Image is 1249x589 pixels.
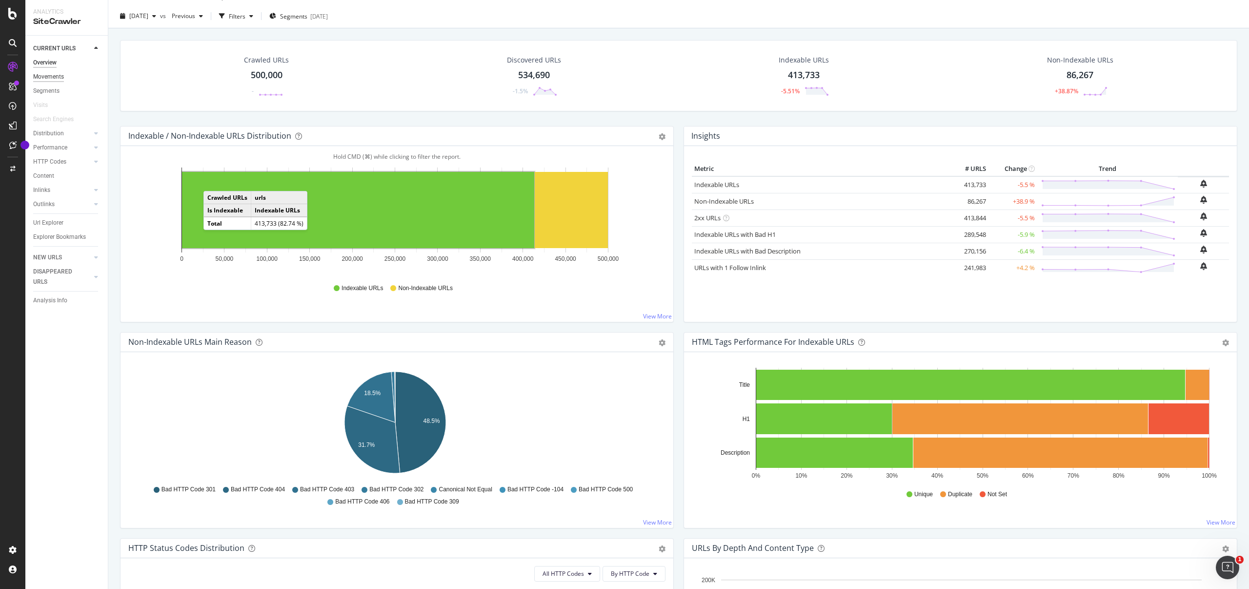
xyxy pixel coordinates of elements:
[33,128,64,139] div: Distribution
[251,191,307,204] td: urls
[949,226,988,243] td: 289,548
[342,284,383,293] span: Indexable URLs
[364,390,381,397] text: 18.5%
[33,72,64,82] div: Movements
[33,143,91,153] a: Performance
[244,55,289,65] div: Crawled URLs
[841,472,852,479] text: 20%
[427,255,448,262] text: 300,000
[33,185,50,195] div: Inlinks
[988,243,1037,259] td: -6.4 %
[779,55,829,65] div: Indexable URLs
[33,185,91,195] a: Inlinks
[579,485,633,494] span: Bad HTTP Code 500
[1200,180,1207,188] div: bell-plus
[611,569,649,578] span: By HTTP Code
[33,218,101,228] a: Url Explorer
[33,86,60,96] div: Segments
[33,86,101,96] a: Segments
[160,12,168,20] span: vs
[33,199,55,210] div: Outlinks
[33,100,58,110] a: Visits
[988,162,1037,176] th: Change
[795,472,807,479] text: 10%
[949,243,988,259] td: 270,156
[692,337,854,347] div: HTML Tags Performance for Indexable URLs
[659,133,665,140] div: gear
[128,131,291,141] div: Indexable / Non-Indexable URLs Distribution
[987,490,1007,499] span: Not Set
[1207,518,1235,526] a: View More
[691,129,720,143] h4: Insights
[1200,246,1207,253] div: bell-plus
[694,213,721,222] a: 2xx URLs
[33,252,62,263] div: NEW URLS
[129,12,148,20] span: 2025 Aug. 18th
[33,8,100,16] div: Analytics
[1158,472,1170,479] text: 90%
[692,162,949,176] th: Metric
[33,252,91,263] a: NEW URLS
[1055,87,1078,95] div: +38.87%
[300,485,354,494] span: Bad HTTP Code 403
[1222,339,1229,346] div: gear
[988,176,1037,193] td: -5.5 %
[1222,546,1229,552] div: gear
[1200,212,1207,220] div: bell-plus
[33,58,57,68] div: Overview
[33,171,101,181] a: Content
[507,55,561,65] div: Discovered URLs
[659,339,665,346] div: gear
[534,566,600,582] button: All HTTP Codes
[280,12,307,21] span: Segments
[423,418,440,424] text: 48.5%
[692,368,1226,481] svg: A chart.
[251,204,307,217] td: Indexable URLs
[977,472,988,479] text: 50%
[752,472,761,479] text: 0%
[555,255,576,262] text: 450,000
[33,100,48,110] div: Visits
[398,284,452,293] span: Non-Indexable URLs
[739,381,750,388] text: Title
[204,204,251,217] td: Is Indexable
[721,449,750,456] text: Description
[988,193,1037,210] td: +38.9 %
[33,171,54,181] div: Content
[949,259,988,276] td: 241,983
[257,255,278,262] text: 100,000
[914,490,933,499] span: Unique
[948,490,972,499] span: Duplicate
[643,312,672,320] a: View More
[988,259,1037,276] td: +4.2 %
[20,141,29,149] div: Tooltip anchor
[335,498,389,506] span: Bad HTTP Code 406
[603,566,665,582] button: By HTTP Code
[33,143,67,153] div: Performance
[33,295,101,306] a: Analysis Info
[229,12,245,21] div: Filters
[470,255,491,262] text: 350,000
[33,295,67,306] div: Analysis Info
[513,87,528,95] div: -1.5%
[231,485,285,494] span: Bad HTTP Code 404
[1200,229,1207,237] div: bell-plus
[949,162,988,176] th: # URLS
[507,485,564,494] span: Bad HTTP Code -104
[128,162,662,275] div: A chart.
[33,157,66,167] div: HTTP Codes
[33,43,91,54] a: CURRENT URLS
[1022,472,1034,479] text: 60%
[216,255,234,262] text: 50,000
[33,199,91,210] a: Outlinks
[33,218,63,228] div: Url Explorer
[128,368,662,481] div: A chart.
[988,226,1037,243] td: -5.9 %
[788,69,820,82] div: 413,733
[1200,262,1207,270] div: bell-plus
[743,416,750,422] text: H1
[694,247,801,255] a: Indexable URLs with Bad Description
[180,255,183,262] text: 0
[1202,472,1217,479] text: 100%
[33,72,101,82] a: Movements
